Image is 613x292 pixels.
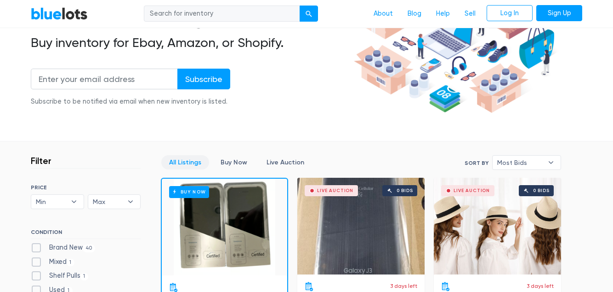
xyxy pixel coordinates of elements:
b: ▾ [64,195,84,209]
a: Live Auction 0 bids [434,178,561,274]
a: About [366,5,400,23]
b: ▾ [541,156,561,169]
label: Mixed [31,257,74,267]
span: 1 [80,273,88,280]
div: Live Auction [317,188,353,193]
a: Blog [400,5,429,23]
h6: Buy Now [169,186,209,198]
a: Sell [457,5,483,23]
a: Help [429,5,457,23]
b: ▾ [121,195,140,209]
a: Log In [487,5,533,22]
span: 1 [67,259,74,266]
div: Subscribe to be notified via email when new inventory is listed. [31,97,230,107]
a: All Listings [161,155,209,169]
label: Sort By [465,159,488,167]
a: BlueLots [31,7,88,20]
h2: Buy inventory for Ebay, Amazon, or Shopify. [31,35,351,51]
a: Sign Up [536,5,582,22]
a: Buy Now [213,155,255,169]
label: Shelf Pulls [31,271,88,281]
p: 3 days left [390,282,417,290]
p: 3 days left [527,282,554,290]
a: Live Auction [259,155,312,169]
div: 0 bids [397,188,413,193]
div: 0 bids [533,188,550,193]
span: 40 [83,245,95,252]
h6: PRICE [31,184,141,191]
h3: Filter [31,155,51,166]
a: Buy Now [162,179,287,275]
span: Most Bids [497,156,543,169]
div: Live Auction [454,188,490,193]
span: Min [36,195,66,209]
input: Search for inventory [144,6,300,22]
input: Subscribe [177,69,230,89]
input: Enter your email address [31,69,178,89]
a: Live Auction 0 bids [297,178,425,274]
label: Brand New [31,243,95,253]
span: Max [93,195,123,209]
h6: CONDITION [31,229,141,239]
